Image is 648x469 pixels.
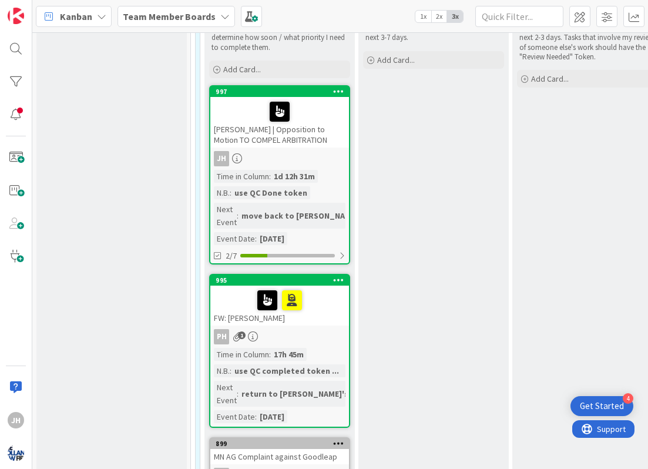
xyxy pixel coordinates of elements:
[238,331,246,339] span: 1
[210,438,349,449] div: 899
[475,6,563,27] input: Quick Filter...
[447,11,463,22] span: 3x
[210,151,349,166] div: JH
[210,286,349,326] div: FW: [PERSON_NAME]
[269,348,271,361] span: :
[257,232,287,245] div: [DATE]
[570,396,633,416] div: Open Get Started checklist, remaining modules: 4
[257,410,287,423] div: [DATE]
[431,11,447,22] span: 2x
[210,86,349,97] div: 997
[255,232,257,245] span: :
[580,400,624,412] div: Get Started
[223,64,261,75] span: Add Card...
[214,232,255,245] div: Event Date
[210,275,349,286] div: 995
[230,186,231,199] span: :
[365,24,502,43] p: Tasks/Deliverables that I plan to start in the next 3-7 days.
[623,393,633,404] div: 4
[210,449,349,464] div: MN AG Complaint against Goodleap
[214,151,229,166] div: JH
[239,209,368,222] div: move back to [PERSON_NAME]...
[211,24,348,52] p: Tasks/Deliverables that I need to triage to determine how soon / what priority I need to complete...
[230,364,231,377] span: :
[271,348,307,361] div: 17h 45m
[214,203,237,229] div: Next Event
[216,276,349,284] div: 995
[377,55,415,65] span: Add Card...
[8,412,24,428] div: JH
[531,73,569,84] span: Add Card...
[237,209,239,222] span: :
[239,387,358,400] div: return to [PERSON_NAME]'s...
[214,381,237,407] div: Next Event
[210,97,349,148] div: [PERSON_NAME] | Opposition to Motion TO COMPEL ARBITRATION
[8,445,24,461] img: avatar
[231,186,310,199] div: use QC Done token
[123,11,216,22] b: Team Member Boards
[214,170,269,183] div: Time in Column
[216,440,349,448] div: 899
[271,170,318,183] div: 1d 12h 31m
[210,275,349,326] div: 995FW: [PERSON_NAME]
[214,186,230,199] div: N.B.
[226,250,237,262] span: 2/7
[231,364,342,377] div: use QC completed token ...
[237,387,239,400] span: :
[25,2,53,16] span: Support
[214,410,255,423] div: Event Date
[210,329,349,344] div: PH
[269,170,271,183] span: :
[415,11,431,22] span: 1x
[214,348,269,361] div: Time in Column
[210,438,349,464] div: 899MN AG Complaint against Goodleap
[60,9,92,24] span: Kanban
[210,86,349,148] div: 997[PERSON_NAME] | Opposition to Motion TO COMPEL ARBITRATION
[214,329,229,344] div: PH
[255,410,257,423] span: :
[214,364,230,377] div: N.B.
[8,8,24,24] img: Visit kanbanzone.com
[216,88,349,96] div: 997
